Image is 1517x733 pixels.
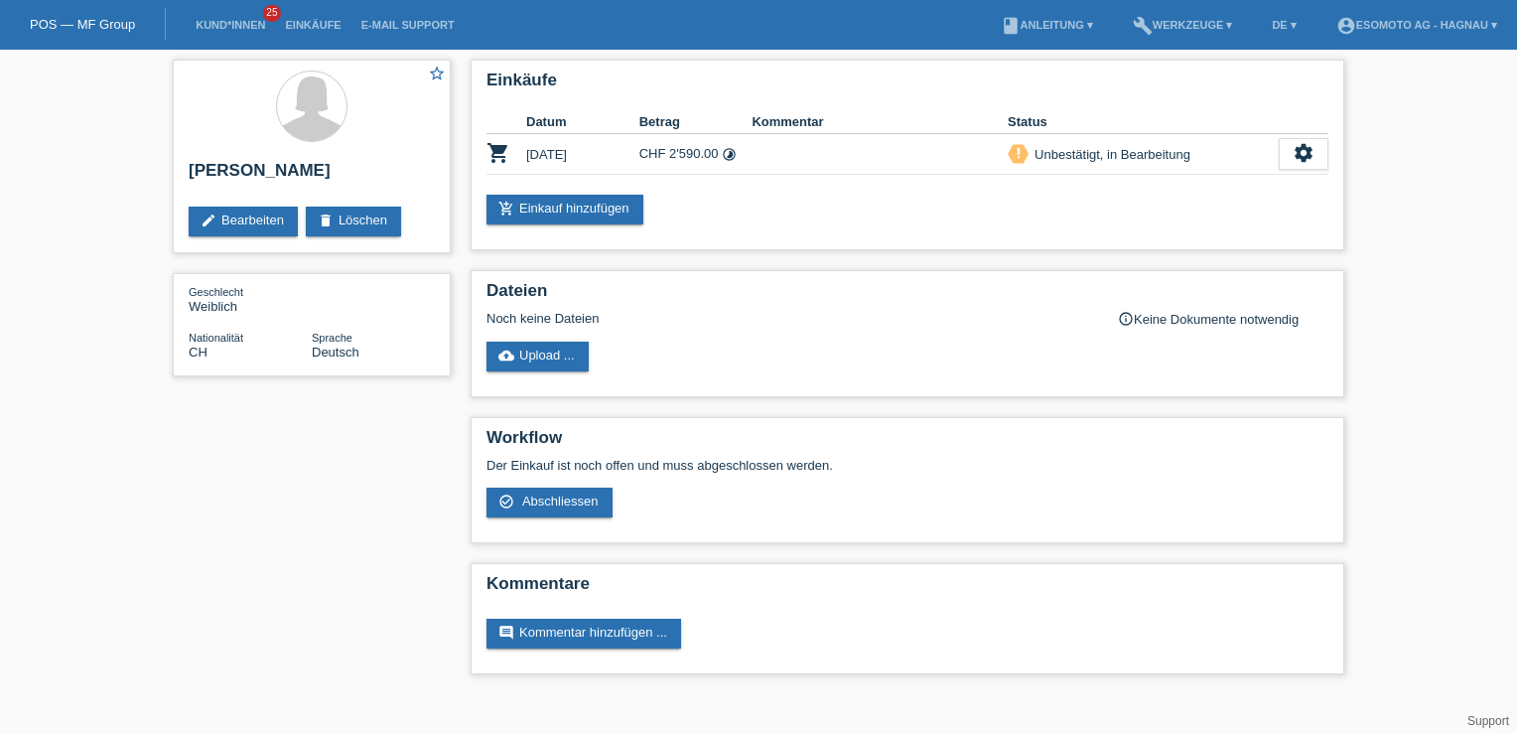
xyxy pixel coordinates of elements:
[1029,144,1190,165] div: Unbestätigt, in Bearbeitung
[1133,16,1153,36] i: build
[1123,19,1243,31] a: buildWerkzeuge ▾
[1008,110,1279,134] th: Status
[189,345,207,360] span: Schweiz
[1001,16,1021,36] i: book
[991,19,1103,31] a: bookAnleitung ▾
[189,284,312,314] div: Weiblich
[189,161,435,191] h2: [PERSON_NAME]
[526,110,639,134] th: Datum
[1118,311,1328,327] div: Keine Dokumente notwendig
[486,195,643,224] a: add_shopping_cartEinkauf hinzufügen
[486,619,681,649] a: commentKommentar hinzufügen ...
[189,207,298,236] a: editBearbeiten
[486,342,589,371] a: cloud_uploadUpload ...
[1118,311,1134,327] i: info_outline
[486,428,1328,458] h2: Workflow
[1262,19,1306,31] a: DE ▾
[312,345,359,360] span: Deutsch
[201,213,216,228] i: edit
[1293,142,1314,164] i: settings
[351,19,465,31] a: E-Mail Support
[498,201,514,217] i: add_shopping_cart
[522,494,599,509] span: Abschliessen
[189,332,243,344] span: Nationalität
[526,134,639,175] td: [DATE]
[1326,19,1507,31] a: account_circleEsomoto AG - Hagnau ▾
[306,207,401,236] a: deleteLöschen
[275,19,350,31] a: Einkäufe
[428,65,446,82] i: star_border
[486,488,613,517] a: check_circle_outline Abschliessen
[312,332,352,344] span: Sprache
[263,5,281,22] span: 25
[639,110,753,134] th: Betrag
[486,71,1328,100] h2: Einkäufe
[186,19,275,31] a: Kund*innen
[486,141,510,165] i: POSP00026693
[486,458,1328,473] p: Der Einkauf ist noch offen und muss abgeschlossen werden.
[486,311,1093,326] div: Noch keine Dateien
[486,281,1328,311] h2: Dateien
[1467,714,1509,728] a: Support
[498,348,514,364] i: cloud_upload
[1012,146,1026,160] i: priority_high
[722,147,737,162] i: Fixe Raten (12 Raten)
[639,134,753,175] td: CHF 2'590.00
[486,574,1328,604] h2: Kommentare
[752,110,1008,134] th: Kommentar
[30,17,135,32] a: POS — MF Group
[1336,16,1356,36] i: account_circle
[428,65,446,85] a: star_border
[318,213,334,228] i: delete
[498,625,514,641] i: comment
[498,494,514,510] i: check_circle_outline
[189,286,243,298] span: Geschlecht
